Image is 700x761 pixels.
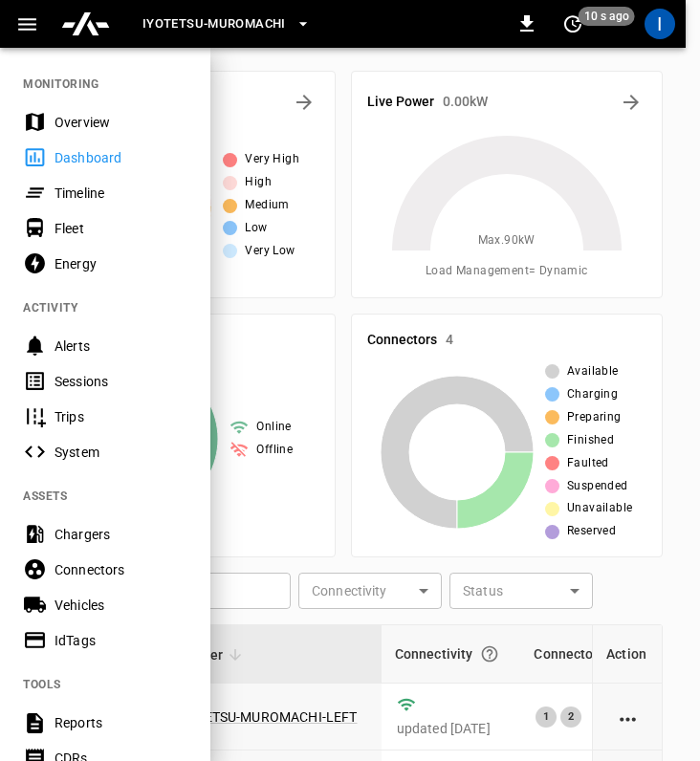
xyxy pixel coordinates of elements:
[60,6,111,42] img: ampcontrol.io logo
[579,7,635,26] span: 10 s ago
[55,596,187,615] div: Vehicles
[558,9,588,39] button: set refresh interval
[55,560,187,579] div: Connectors
[55,254,187,273] div: Energy
[55,113,187,132] div: Overview
[55,184,187,203] div: Timeline
[55,148,187,167] div: Dashboard
[55,631,187,650] div: IdTags
[55,219,187,238] div: Fleet
[142,13,286,35] span: Iyotetsu-Muromachi
[55,372,187,391] div: Sessions
[645,9,675,39] div: profile-icon
[55,713,187,732] div: Reports
[55,337,187,356] div: Alerts
[55,443,187,462] div: System
[55,525,187,544] div: Chargers
[55,407,187,426] div: Trips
